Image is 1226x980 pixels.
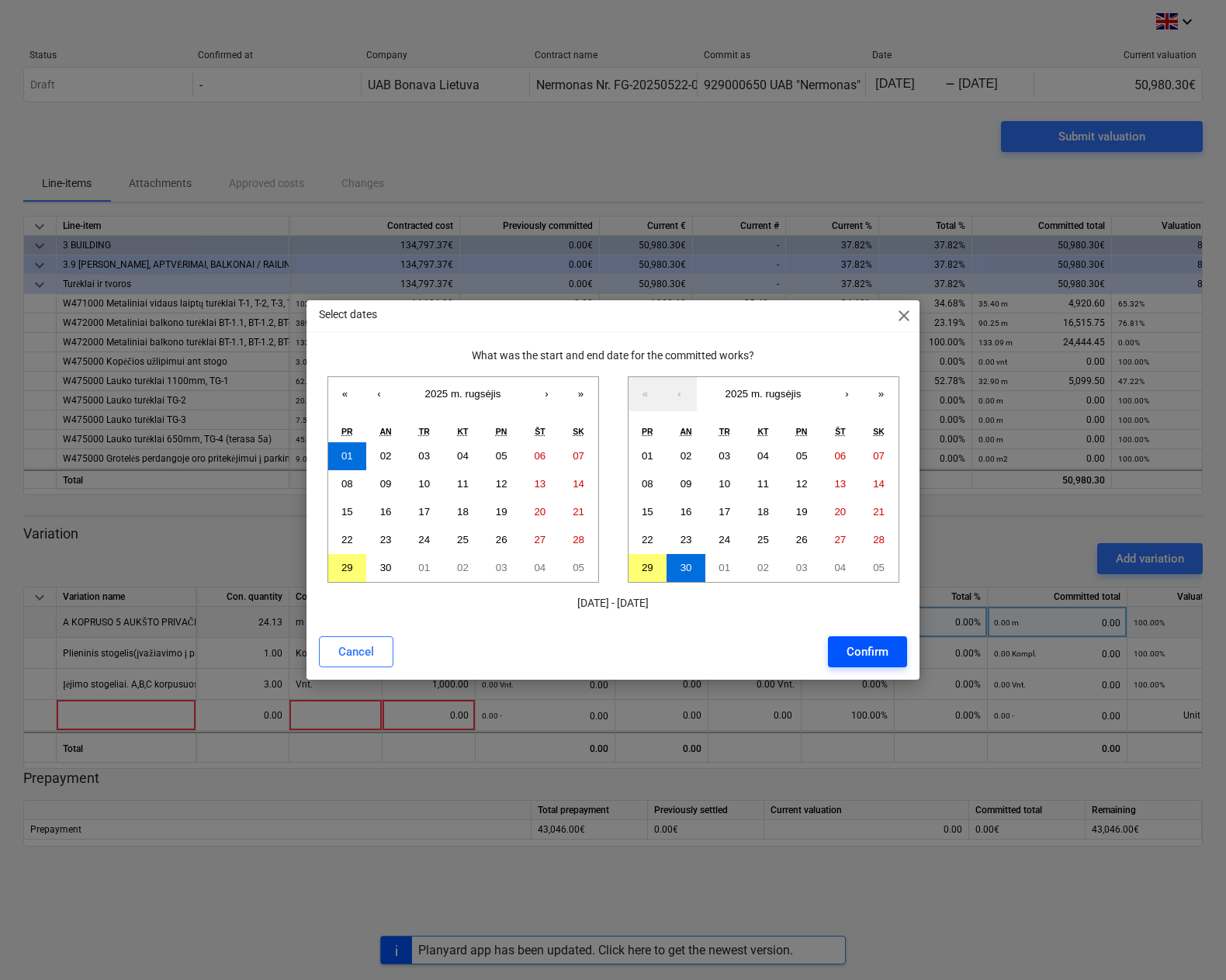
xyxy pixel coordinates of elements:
[444,554,483,582] button: 2025 m. spalio 2 d.
[667,470,705,498] button: 2025 m. rugsėjo 9 d.
[341,562,353,573] abbr: 2025 m. rugsėjo 29 d.
[482,442,521,470] button: 2025 m. rugsėjo 5 d.
[705,554,744,582] button: 2025 m. spalio 1 d.
[719,506,730,518] abbr: 2025 m. rugsėjo 17 d.
[328,526,367,554] button: 2025 m. rugsėjo 22 d.
[834,478,846,490] abbr: 2025 m. rugsėjo 13 d.
[680,427,691,436] abbr: antradienis
[573,427,584,436] abbr: sekmadienis
[796,450,808,462] abbr: 2025 m. rugsėjo 5 d.
[319,348,907,364] p: What was the start and end date for the committed works?
[834,534,846,545] abbr: 2025 m. rugsėjo 27 d.
[379,427,391,436] abbr: antradienis
[663,377,697,411] button: ‹
[534,506,545,518] abbr: 2025 m. rugsėjo 20 d.
[667,442,705,470] button: 2025 m. rugsėjo 2 d.
[796,427,808,436] abbr: penktadienis
[328,498,367,526] button: 2025 m. rugsėjo 15 d.
[496,506,507,518] abbr: 2025 m. rugsėjo 19 d.
[534,534,545,545] abbr: 2025 m. rugsėjo 27 d.
[681,506,692,518] abbr: 2025 m. rugsėjo 16 d.
[697,377,830,411] button: 2025 m. rugsėjis
[418,562,430,573] abbr: 2025 m. spalio 1 d.
[719,427,730,436] abbr: trečiadienis
[418,534,430,545] abbr: 2025 m. rugsėjo 24 d.
[642,478,653,490] abbr: 2025 m. rugsėjo 8 d.
[629,498,667,526] button: 2025 m. rugsėjo 15 d.
[418,506,430,518] abbr: 2025 m. rugsėjo 17 d.
[444,526,483,554] button: 2025 m. rugsėjo 25 d.
[535,427,545,436] abbr: šeštadienis
[482,554,521,582] button: 2025 m. spalio 3 d.
[834,506,846,518] abbr: 2025 m. rugsėjo 20 d.
[559,554,598,582] button: 2025 m. spalio 5 d.
[864,377,899,411] button: »
[366,470,405,498] button: 2025 m. rugsėjo 9 d.
[496,534,507,545] abbr: 2025 m. rugsėjo 26 d.
[521,470,559,498] button: 2025 m. rugsėjo 13 d.
[534,562,545,573] abbr: 2025 m. spalio 4 d.
[667,554,705,582] button: 2025 m. rugsėjo 30 d.
[405,442,444,470] button: 2025 m. rugsėjo 3 d.
[496,478,507,490] abbr: 2025 m. rugsėjo 12 d.
[444,470,483,498] button: 2025 m. rugsėjo 11 d.
[328,377,362,411] button: «
[796,506,808,518] abbr: 2025 m. rugsėjo 19 d.
[821,554,860,582] button: 2025 m. spalio 4 d.
[418,450,430,462] abbr: 2025 m. rugsėjo 3 d.
[860,442,899,470] button: 2025 m. rugsėjo 7 d.
[629,470,667,498] button: 2025 m. rugsėjo 8 d.
[705,442,744,470] button: 2025 m. rugsėjo 3 d.
[847,642,888,662] div: Confirm
[681,562,692,573] abbr: 2025 m. rugsėjo 30 d.
[418,478,430,490] abbr: 2025 m. rugsėjo 10 d.
[860,526,899,554] button: 2025 m. rugsėjo 28 d.
[496,427,507,436] abbr: penktadienis
[681,450,692,462] abbr: 2025 m. rugsėjo 2 d.
[366,554,405,582] button: 2025 m. rugsėjo 30 d.
[860,470,899,498] button: 2025 m. rugsėjo 14 d.
[796,562,808,573] abbr: 2025 m. spalio 3 d.
[782,470,821,498] button: 2025 m. rugsėjo 12 d.
[796,478,808,490] abbr: 2025 m. rugsėjo 12 d.
[757,450,769,462] abbr: 2025 m. rugsėjo 4 d.
[573,478,584,490] abbr: 2025 m. rugsėjo 14 d.
[482,470,521,498] button: 2025 m. rugsėjo 12 d.
[830,377,864,411] button: ›
[521,498,559,526] button: 2025 m. rugsėjo 20 d.
[419,427,430,436] abbr: trečiadienis
[782,442,821,470] button: 2025 m. rugsėjo 5 d.
[559,498,598,526] button: 2025 m. rugsėjo 21 d.
[642,506,653,518] abbr: 2025 m. rugsėjo 15 d.
[873,562,885,573] abbr: 2025 m. spalio 5 d.
[496,450,507,462] abbr: 2025 m. rugsėjo 5 d.
[444,442,483,470] button: 2025 m. rugsėjo 4 d.
[719,534,730,545] abbr: 2025 m. rugsėjo 24 d.
[726,388,802,400] span: 2025 m. rugsėjis
[405,554,444,582] button: 2025 m. spalio 1 d.
[319,595,907,611] p: [DATE] - [DATE]
[405,498,444,526] button: 2025 m. rugsėjo 17 d.
[719,562,730,573] abbr: 2025 m. spalio 1 d.
[328,554,367,582] button: 2025 m. rugsėjo 29 d.
[380,562,392,573] abbr: 2025 m. rugsėjo 30 d.
[757,506,769,518] abbr: 2025 m. rugsėjo 18 d.
[744,442,783,470] button: 2025 m. rugsėjo 4 d.
[573,506,584,518] abbr: 2025 m. rugsėjo 21 d.
[642,450,653,462] abbr: 2025 m. rugsėjo 1 d.
[681,534,692,545] abbr: 2025 m. rugsėjo 23 d.
[559,470,598,498] button: 2025 m. rugsėjo 14 d.
[744,554,783,582] button: 2025 m. spalio 2 d.
[457,450,469,462] abbr: 2025 m. rugsėjo 4 d.
[821,526,860,554] button: 2025 m. rugsėjo 27 d.
[667,526,705,554] button: 2025 m. rugsėjo 23 d.
[828,636,907,667] button: Confirm
[835,427,845,436] abbr: šeštadienis
[642,427,653,436] abbr: pirmadienis
[521,442,559,470] button: 2025 m. rugsėjo 6 d.
[782,498,821,526] button: 2025 m. rugsėjo 19 d.
[559,526,598,554] button: 2025 m. rugsėjo 28 d.
[530,377,564,411] button: ›
[328,442,367,470] button: 2025 m. rugsėjo 1 d.
[757,478,769,490] abbr: 2025 m. rugsėjo 11 d.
